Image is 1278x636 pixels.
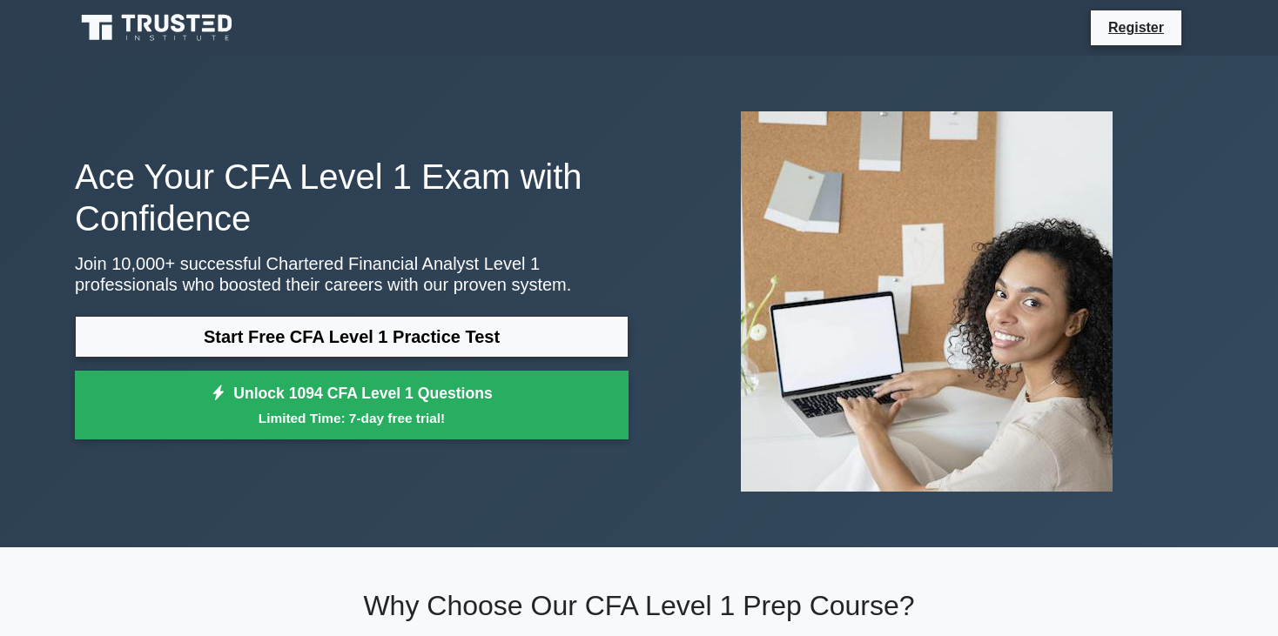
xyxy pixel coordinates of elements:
small: Limited Time: 7-day free trial! [97,408,607,428]
h1: Ace Your CFA Level 1 Exam with Confidence [75,156,629,239]
a: Start Free CFA Level 1 Practice Test [75,316,629,358]
a: Unlock 1094 CFA Level 1 QuestionsLimited Time: 7-day free trial! [75,371,629,440]
a: Register [1098,17,1174,38]
p: Join 10,000+ successful Chartered Financial Analyst Level 1 professionals who boosted their caree... [75,253,629,295]
h2: Why Choose Our CFA Level 1 Prep Course? [75,589,1203,622]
